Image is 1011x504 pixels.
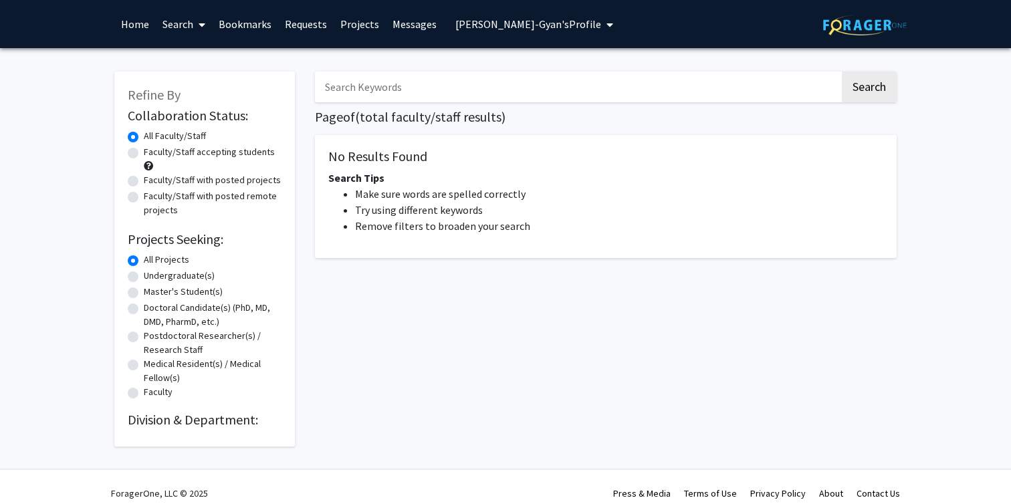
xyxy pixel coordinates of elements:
[315,109,897,125] h1: Page of ( total faculty/staff results)
[128,412,282,428] h2: Division & Department:
[144,173,281,187] label: Faculty/Staff with posted projects
[315,72,840,102] input: Search Keywords
[355,186,883,202] li: Make sure words are spelled correctly
[128,86,181,103] span: Refine By
[156,1,212,47] a: Search
[334,1,386,47] a: Projects
[128,231,282,247] h2: Projects Seeking:
[355,202,883,218] li: Try using different keywords
[823,15,907,35] img: ForagerOne Logo
[128,108,282,124] h2: Collaboration Status:
[144,357,282,385] label: Medical Resident(s) / Medical Fellow(s)
[455,17,601,31] span: [PERSON_NAME]-Gyan's Profile
[355,218,883,234] li: Remove filters to broaden your search
[842,72,897,102] button: Search
[328,171,384,184] span: Search Tips
[819,487,843,499] a: About
[144,269,215,283] label: Undergraduate(s)
[144,253,189,267] label: All Projects
[114,1,156,47] a: Home
[386,1,443,47] a: Messages
[144,385,173,399] label: Faculty
[212,1,278,47] a: Bookmarks
[144,129,206,143] label: All Faculty/Staff
[144,285,223,299] label: Master's Student(s)
[328,148,883,164] h5: No Results Found
[857,487,900,499] a: Contact Us
[144,145,275,159] label: Faculty/Staff accepting students
[144,329,282,357] label: Postdoctoral Researcher(s) / Research Staff
[278,1,334,47] a: Requests
[684,487,737,499] a: Terms of Use
[144,189,282,217] label: Faculty/Staff with posted remote projects
[144,301,282,329] label: Doctoral Candidate(s) (PhD, MD, DMD, PharmD, etc.)
[750,487,806,499] a: Privacy Policy
[613,487,671,499] a: Press & Media
[315,271,897,302] nav: Page navigation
